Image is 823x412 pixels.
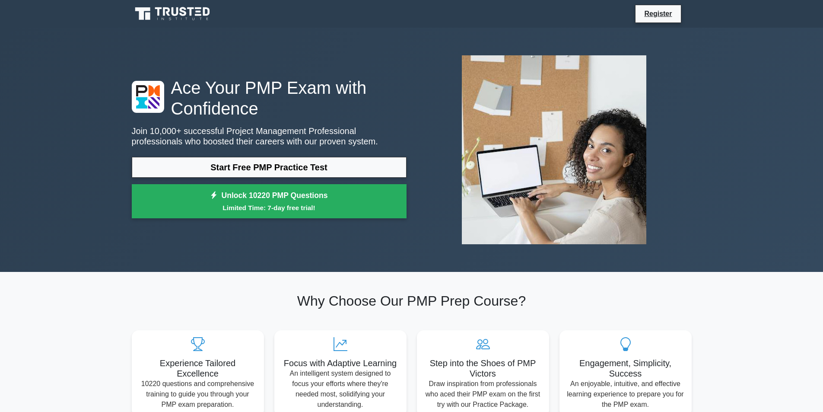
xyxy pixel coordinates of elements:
[139,358,257,379] h5: Experience Tailored Excellence
[132,77,407,119] h1: Ace Your PMP Exam with Confidence
[281,358,400,368] h5: Focus with Adaptive Learning
[424,358,542,379] h5: Step into the Shoes of PMP Victors
[639,8,677,19] a: Register
[132,293,692,309] h2: Why Choose Our PMP Prep Course?
[132,126,407,147] p: Join 10,000+ successful Project Management Professional professionals who boosted their careers w...
[566,358,685,379] h5: Engagement, Simplicity, Success
[132,184,407,219] a: Unlock 10220 PMP QuestionsLimited Time: 7-day free trial!
[139,379,257,410] p: 10220 questions and comprehensive training to guide you through your PMP exam preparation.
[424,379,542,410] p: Draw inspiration from professionals who aced their PMP exam on the first try with our Practice Pa...
[132,157,407,178] a: Start Free PMP Practice Test
[566,379,685,410] p: An enjoyable, intuitive, and effective learning experience to prepare you for the PMP exam.
[143,203,396,213] small: Limited Time: 7-day free trial!
[281,368,400,410] p: An intelligent system designed to focus your efforts where they're needed most, solidifying your ...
